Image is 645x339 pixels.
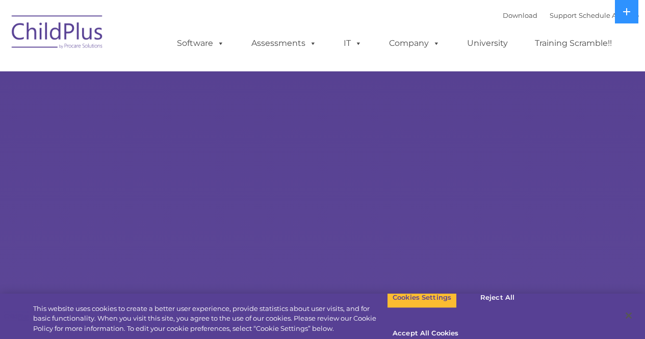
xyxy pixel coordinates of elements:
[457,33,518,54] a: University
[503,11,537,19] a: Download
[167,33,235,54] a: Software
[617,304,640,327] button: Close
[387,287,457,308] button: Cookies Settings
[550,11,577,19] a: Support
[333,33,372,54] a: IT
[33,304,387,334] div: This website uses cookies to create a better user experience, provide statistics about user visit...
[525,33,622,54] a: Training Scramble!!
[466,287,529,308] button: Reject All
[241,33,327,54] a: Assessments
[379,33,450,54] a: Company
[503,11,639,19] font: |
[579,11,639,19] a: Schedule A Demo
[7,8,109,59] img: ChildPlus by Procare Solutions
